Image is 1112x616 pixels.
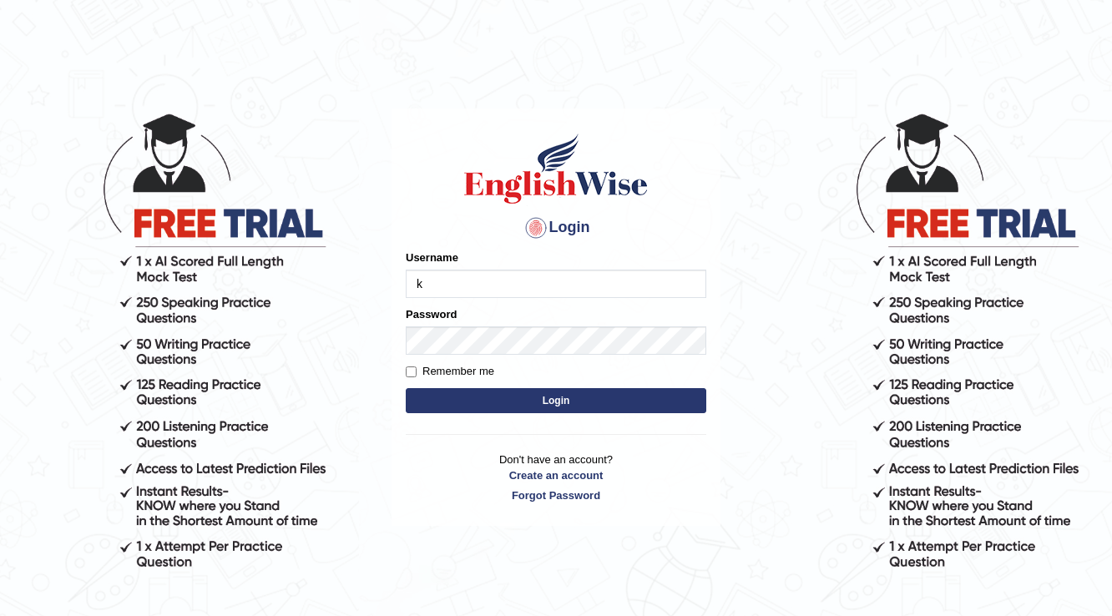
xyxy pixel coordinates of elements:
label: Remember me [406,363,494,380]
p: Don't have an account? [406,452,706,503]
a: Forgot Password [406,487,706,503]
label: Password [406,306,457,322]
a: Create an account [406,467,706,483]
input: Remember me [406,366,417,377]
h4: Login [406,215,706,241]
img: Logo of English Wise sign in for intelligent practice with AI [461,131,651,206]
button: Login [406,388,706,413]
label: Username [406,250,458,265]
